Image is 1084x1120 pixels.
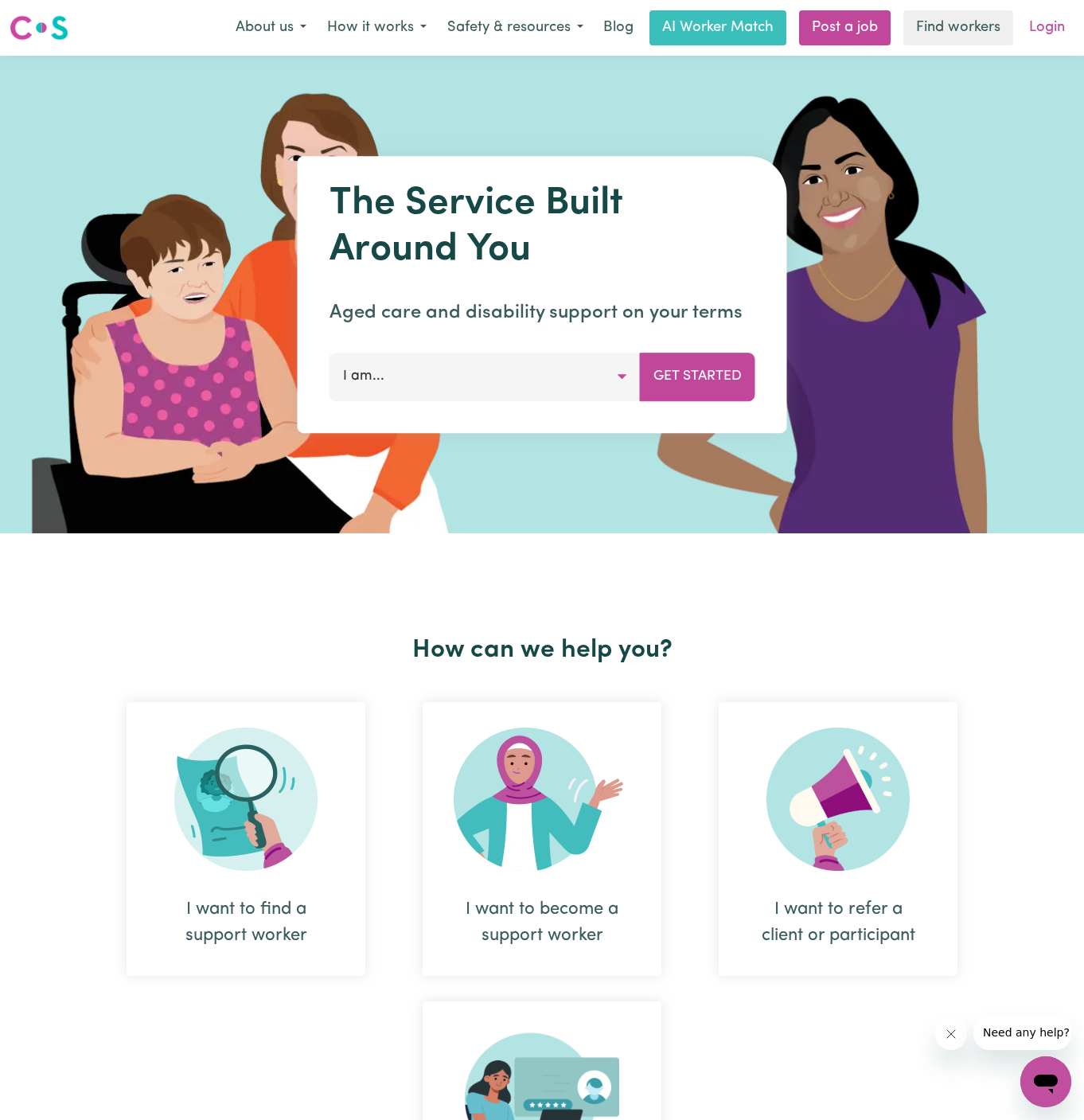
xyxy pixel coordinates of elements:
[225,11,317,45] button: About us
[10,10,68,46] a: Careseekers logo
[165,896,327,949] div: I want to find a support worker
[454,728,630,871] img: Become Worker
[649,10,786,45] a: AI Worker Match
[935,1018,967,1050] iframe: Close message
[317,11,437,45] button: How it works
[174,728,318,871] img: Search
[127,702,365,976] div: I want to find a support worker
[640,353,755,400] button: Get Started
[594,10,643,45] a: Blog
[437,11,594,45] button: Safety & resources
[423,702,661,976] div: I want to become a support worker
[461,896,623,949] div: I want to become a support worker
[329,299,755,327] p: Aged care and disability support on your terms
[799,10,891,45] a: Post a job
[719,702,957,976] div: I want to refer a client or participant
[98,635,986,665] h2: How can we help you?
[757,896,919,949] div: I want to refer a client or participant
[903,10,1013,45] a: Find workers
[1020,1056,1071,1107] iframe: Button to launch messaging window
[10,14,68,42] img: Careseekers logo
[1020,10,1074,45] a: Login
[973,1015,1071,1050] iframe: Message from company
[766,728,910,871] img: Refer
[329,181,755,273] h1: The Service Built Around You
[329,353,641,400] button: I am...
